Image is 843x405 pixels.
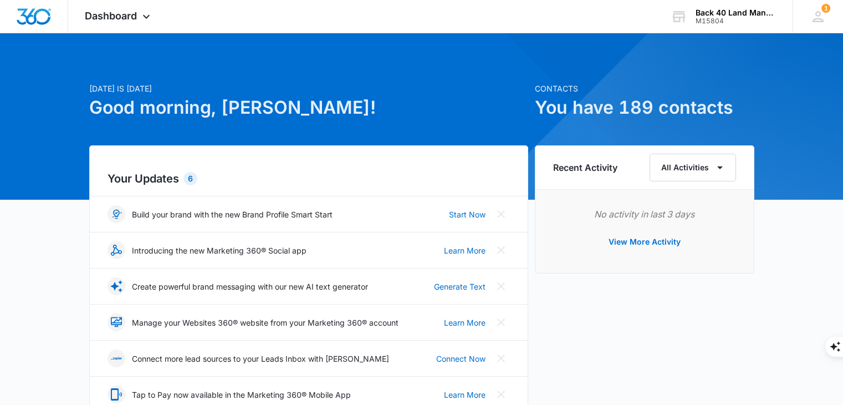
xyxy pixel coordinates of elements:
p: Manage your Websites 360® website from your Marketing 360® account [132,317,398,328]
p: Contacts [535,83,754,94]
button: Close [492,350,510,367]
p: Build your brand with the new Brand Profile Smart Start [132,209,333,220]
div: account id [696,17,776,25]
a: Learn More [444,245,486,256]
button: Close [492,241,510,259]
div: notifications count [821,4,830,13]
p: [DATE] is [DATE] [89,83,528,94]
span: Dashboard [85,10,137,22]
div: account name [696,8,776,17]
h1: You have 189 contacts [535,94,754,121]
div: 6 [183,172,197,185]
button: Close [492,205,510,223]
a: Generate Text [434,281,486,292]
span: 1 [821,4,830,13]
h2: Your Updates [108,170,510,187]
a: Learn More [444,317,486,328]
h1: Good morning, [PERSON_NAME]! [89,94,528,121]
button: Close [492,386,510,403]
h6: Recent Activity [553,161,617,174]
a: Connect Now [436,353,486,364]
button: Close [492,277,510,295]
button: View More Activity [597,229,692,255]
p: Introducing the new Marketing 360® Social app [132,245,306,256]
button: Close [492,313,510,331]
a: Start Now [449,209,486,220]
p: No activity in last 3 days [553,207,736,221]
button: All Activities [650,154,736,181]
p: Create powerful brand messaging with our new AI text generator [132,281,368,292]
p: Tap to Pay now available in the Marketing 360® Mobile App [132,389,351,401]
p: Connect more lead sources to your Leads Inbox with [PERSON_NAME] [132,353,389,364]
a: Learn More [444,389,486,401]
